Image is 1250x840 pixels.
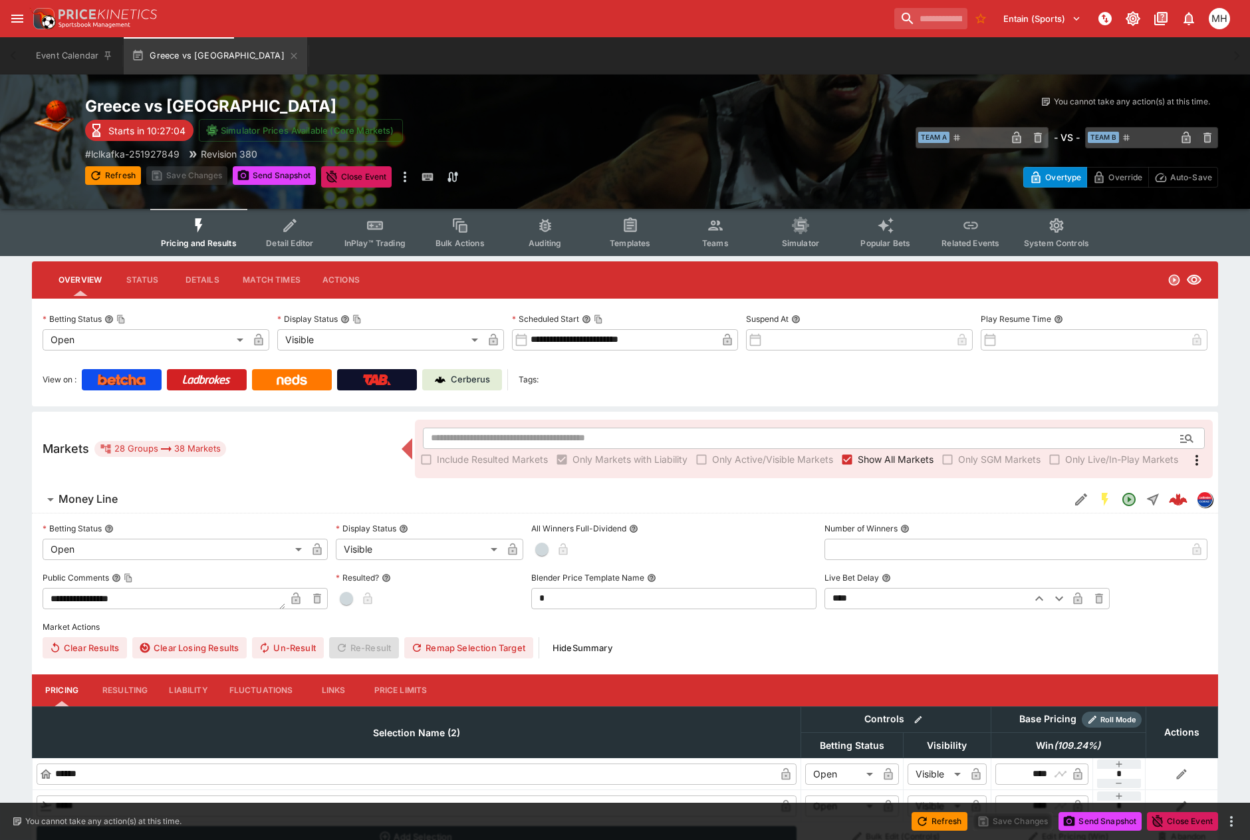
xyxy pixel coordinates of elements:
[358,725,475,741] span: Selection Name (2)
[85,147,180,161] p: Copy To Clipboard
[104,315,114,324] button: Betting StatusCopy To Clipboard
[531,572,644,583] p: Blender Price Template Name
[791,315,801,324] button: Suspend At
[805,795,878,817] div: Open
[59,9,157,19] img: PriceKinetics
[1088,132,1119,143] span: Team B
[100,441,221,457] div: 28 Groups 38 Markets
[908,795,965,817] div: Visible
[43,617,1207,637] label: Market Actions
[363,374,391,385] img: TabNZ
[545,637,620,658] button: HideSummary
[32,674,92,706] button: Pricing
[1093,488,1117,511] button: SGM Enabled
[647,573,656,583] button: Blender Price Template Name
[85,166,141,185] button: Refresh
[435,374,445,385] img: Cerberus
[404,637,533,658] button: Remap Selection Target
[824,523,898,534] p: Number of Winners
[1148,167,1218,188] button: Auto-Save
[900,524,910,533] button: Number of Winners
[201,147,257,161] p: Revision 380
[32,96,74,138] img: basketball.png
[746,313,789,325] p: Suspend At
[1093,7,1117,31] button: NOT Connected to PK
[805,738,899,754] span: Betting Status
[59,22,130,28] img: Sportsbook Management
[124,37,307,74] button: Greece vs [GEOGRAPHIC_DATA]
[702,238,729,248] span: Teams
[233,166,316,185] button: Send Snapshot
[1023,167,1087,188] button: Overtype
[1121,7,1145,31] button: Toggle light/dark mode
[112,264,172,296] button: Status
[352,315,362,324] button: Copy To Clipboard
[995,8,1089,29] button: Select Tenant
[1197,492,1212,507] img: lclkafka
[1121,491,1137,507] svg: Open
[43,637,127,658] button: Clear Results
[531,523,626,534] p: All Winners Full-Dividend
[1170,170,1212,184] p: Auto-Save
[116,315,126,324] button: Copy To Clipboard
[1197,491,1213,507] div: lclkafka
[910,711,927,728] button: Bulk edit
[1054,130,1080,144] h6: - VS -
[918,132,949,143] span: Team A
[981,313,1051,325] p: Play Resume Time
[1189,452,1205,468] svg: More
[304,674,364,706] button: Links
[277,329,483,350] div: Visible
[397,166,413,188] button: more
[344,238,406,248] span: InPlay™ Trading
[1082,712,1142,728] div: Show/hide Price Roll mode configuration.
[43,441,89,456] h5: Markets
[1069,488,1093,511] button: Edit Detail
[43,329,248,350] div: Open
[1205,4,1234,33] button: Michael Hutchinson
[908,764,965,785] div: Visible
[336,523,396,534] p: Display Status
[1169,490,1187,509] div: 88c41ef9-ddf7-414e-ae7e-56b4cbc417df
[1147,812,1218,831] button: Close Event
[451,373,490,386] p: Cerberus
[860,238,910,248] span: Popular Bets
[1169,490,1187,509] img: logo-cerberus--red.svg
[329,637,399,658] span: Re-Result
[958,452,1041,466] span: Only SGM Markets
[104,524,114,533] button: Betting Status
[132,637,247,658] button: Clear Losing Results
[311,264,371,296] button: Actions
[43,369,76,390] label: View on :
[1021,738,1115,754] span: Win(109.24%)
[572,452,687,466] span: Only Markets with Liability
[32,486,1069,513] button: Money Line
[382,573,391,583] button: Resulted?
[172,264,232,296] button: Details
[1054,96,1210,108] p: You cannot take any action(s) at this time.
[1065,452,1178,466] span: Only Live/In-Play Markets
[336,572,379,583] p: Resulted?
[970,8,991,29] button: No Bookmarks
[43,313,102,325] p: Betting Status
[150,209,1100,256] div: Event type filters
[48,264,112,296] button: Overview
[894,8,967,29] input: search
[1108,170,1142,184] p: Override
[266,238,313,248] span: Detail Editor
[108,124,186,138] p: Starts in 10:27:04
[1014,711,1082,728] div: Base Pricing
[43,539,307,560] div: Open
[5,7,29,31] button: open drawer
[801,706,991,732] th: Controls
[1095,714,1142,726] span: Roll Mode
[1059,812,1142,831] button: Send Snapshot
[1175,426,1199,450] button: Open
[1177,7,1201,31] button: Notifications
[252,637,323,658] button: Un-Result
[782,238,819,248] span: Simulator
[882,573,891,583] button: Live Bet Delay
[336,539,502,560] div: Visible
[219,674,304,706] button: Fluctuations
[340,315,350,324] button: Display StatusCopy To Clipboard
